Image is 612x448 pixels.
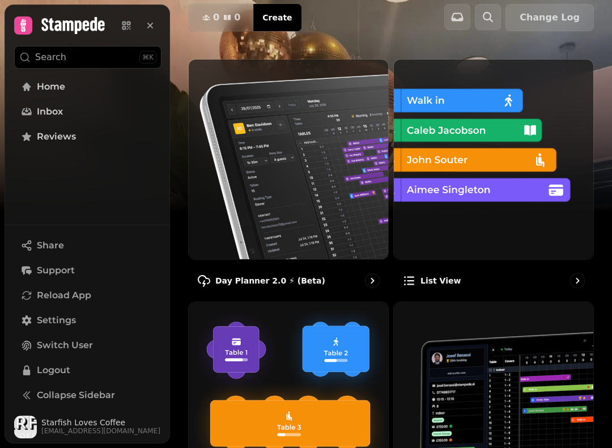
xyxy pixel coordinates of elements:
[37,314,76,327] span: Settings
[262,14,292,22] span: Create
[37,364,70,377] span: Logout
[41,419,160,426] span: Starfish Loves Coffee
[14,359,161,382] button: Logout
[14,46,161,69] button: Search⌘K
[234,13,240,22] span: 0
[520,13,580,22] span: Change Log
[14,416,161,438] button: User avatarStarfish Loves Coffee[EMAIL_ADDRESS][DOMAIN_NAME]
[14,416,37,438] img: User avatar
[37,105,63,119] span: Inbox
[139,51,156,64] div: ⌘K
[37,264,75,277] span: Support
[213,13,219,22] span: 0
[14,125,161,148] a: Reviews
[420,275,461,286] p: List view
[37,130,76,143] span: Reviews
[14,259,161,282] button: Support
[14,284,161,307] button: Reload App
[189,60,388,259] img: Day Planner 2.0 ⚡ (Beta)
[393,59,594,297] a: List viewList view
[35,50,66,64] p: Search
[367,275,378,286] svg: go to
[37,239,64,252] span: Share
[14,384,161,407] button: Collapse Sidebar
[14,234,161,257] button: Share
[37,339,93,352] span: Switch User
[505,4,594,31] button: Change Log
[14,309,161,332] a: Settings
[37,388,115,402] span: Collapse Sidebar
[37,80,65,94] span: Home
[253,4,301,31] button: Create
[14,100,161,123] a: Inbox
[215,275,325,286] p: Day Planner 2.0 ⚡ (Beta)
[14,75,161,98] a: Home
[188,59,389,297] a: Day Planner 2.0 ⚡ (Beta)Day Planner 2.0 ⚡ (Beta)
[394,60,593,259] img: List view
[14,334,161,357] button: Switch User
[189,4,254,31] button: 00
[37,289,91,302] span: Reload App
[41,426,160,436] span: [EMAIL_ADDRESS][DOMAIN_NAME]
[572,275,583,286] svg: go to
